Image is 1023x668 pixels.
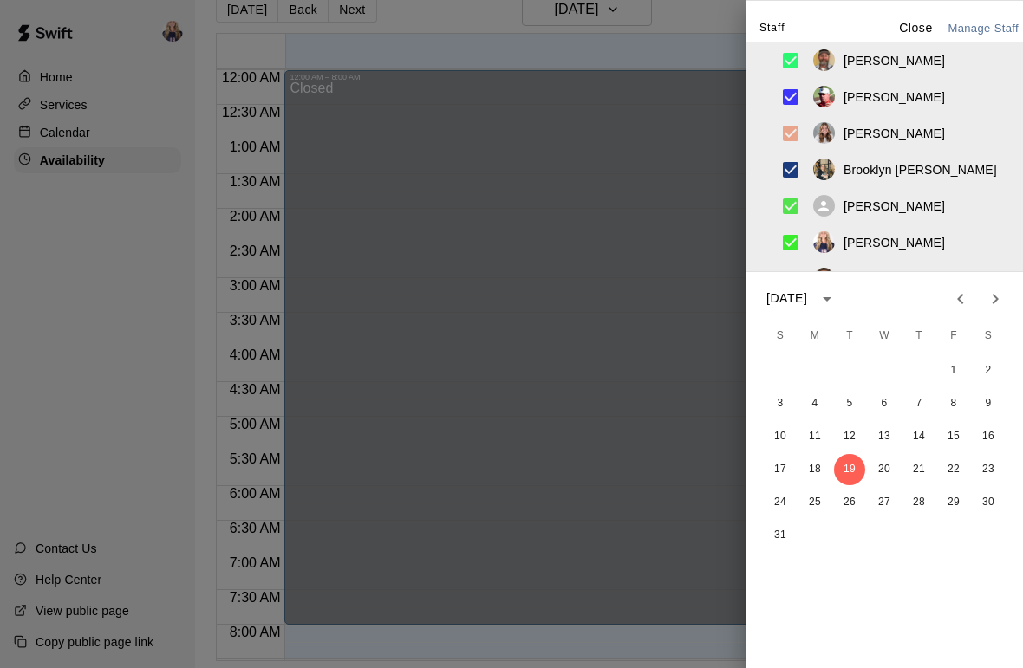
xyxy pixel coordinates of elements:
[938,421,969,452] button: 15
[973,454,1004,485] button: 23
[844,88,945,106] p: [PERSON_NAME]
[844,234,945,251] p: [PERSON_NAME]
[812,284,842,314] button: calendar view is open, switch to year view
[813,231,835,253] img: b04dbfba-03bf-4533-bf47-9e1869d1af57%2Ff25be33d-8f46-42a3-9576-ff5ff50717c3_image-1753376257065
[765,421,796,452] button: 10
[765,319,796,353] span: Sunday
[799,487,831,518] button: 25
[746,42,1023,271] ul: swift facility view
[938,355,969,386] button: 1
[938,487,969,518] button: 29
[978,282,1013,316] button: Next month
[903,319,935,353] span: Thursday
[765,454,796,485] button: 17
[813,122,835,144] img: b04dbfba-03bf-4533-bf47-9e1869d1af57%2Fe607b0b7-0202-44b1-9e51-07866cc31d8c_image-1753297705900
[869,421,900,452] button: 13
[869,319,900,353] span: Wednesday
[834,388,865,419] button: 5
[844,198,945,215] p: [PERSON_NAME]
[888,16,943,41] button: Close
[799,388,831,419] button: 4
[973,319,1004,353] span: Saturday
[799,319,831,353] span: Monday
[759,15,785,42] span: Staff
[834,319,865,353] span: Tuesday
[869,454,900,485] button: 20
[844,125,945,142] p: [PERSON_NAME]
[869,388,900,419] button: 6
[765,487,796,518] button: 24
[765,520,796,551] button: 31
[799,454,831,485] button: 18
[869,487,900,518] button: 27
[903,388,935,419] button: 7
[813,159,835,180] img: b04dbfba-03bf-4533-bf47-9e1869d1af57%2Fbc0afd53-e476-4b60-a159-29d62719c18f_image-1753297903413
[943,282,978,316] button: Previous month
[844,270,945,288] p: [PERSON_NAME]
[973,421,1004,452] button: 16
[903,421,935,452] button: 14
[813,268,835,289] img: b04dbfba-03bf-4533-bf47-9e1869d1af57%2Fa8c00271-9ef7-446f-ae68-9173473a34ba_image-1753298100642
[938,319,969,353] span: Friday
[844,52,945,69] p: [PERSON_NAME]
[973,355,1004,386] button: 2
[973,487,1004,518] button: 30
[938,388,969,419] button: 8
[943,16,1023,42] button: Manage Staff
[834,487,865,518] button: 26
[799,421,831,452] button: 11
[765,388,796,419] button: 3
[834,421,865,452] button: 12
[973,388,1004,419] button: 9
[813,49,835,71] img: b04dbfba-03bf-4533-bf47-9e1869d1af57%2Fc8cbc8cf-2678-4d25-b4d8-56f45fbee574_image-1753376140567
[938,454,969,485] button: 22
[903,487,935,518] button: 28
[834,454,865,485] button: 19
[844,161,997,178] p: Brooklyn [PERSON_NAME]
[903,454,935,485] button: 21
[766,289,807,308] div: [DATE]
[813,86,835,107] img: b04dbfba-03bf-4533-bf47-9e1869d1af57%2F00ffa8b1-0027-44e0-9fd0-ee5e89aaa942_image-1753213530274
[899,19,933,37] p: Close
